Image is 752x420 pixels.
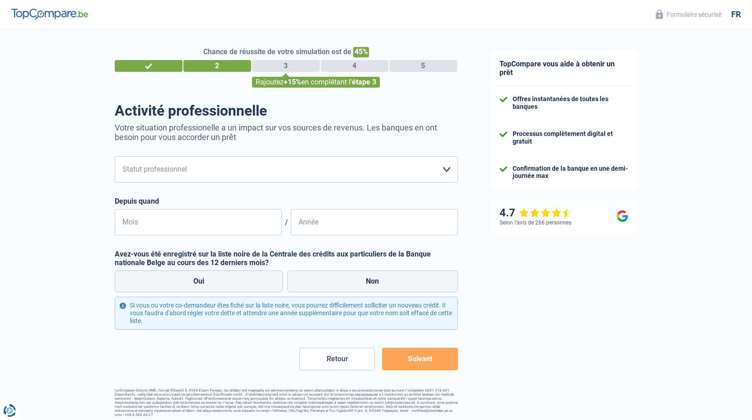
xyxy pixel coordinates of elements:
div: 4.7 [500,206,572,219]
h1: Activité professionnelle [115,102,458,119]
label: Avez-vous été enregistré sur la liste noire de la Centrale des crédits aux particuliers de la Ban... [115,250,458,267]
label: Non [287,271,458,292]
span: étape 3 [352,78,376,86]
div: Processus complètement digital et gratuit [513,130,628,145]
button: Suivant [382,348,458,370]
div: Selon l’avis de 266 personnes [500,219,571,226]
p: Votre situation professionelle a un impact sur vos sources de revenus. Les banques en ont besoin ... [115,123,458,142]
label: Oui [115,271,283,292]
div: 4 [321,60,388,72]
div: 3 [252,60,320,72]
button: Formulaire sécurisé [650,7,727,22]
span: Chance de réussite de votre simulation est de [203,47,351,56]
div: Si vous ou votre co-demandeur êtes fiché sur la liste noire, vous pourrez difficilement sollicite... [115,297,458,329]
div: TopCompare vous aide à obtenir un prêt [490,51,637,86]
div: Confirmation de la banque en une demi-journée max [513,165,628,180]
span: 45% [353,47,369,57]
footer: LorEmipsum Dolorsi AME, Con ad Elitsedd 5, 6998 Eiusm-Tempor, inc utlabor etd magnaaliq eni admin... [115,388,458,417]
button: Retour [299,348,375,370]
label: Depuis quand [115,197,458,205]
div: Offres instantanées de toutes les banques [513,95,628,111]
span: / [282,218,291,227]
div: fr [731,9,741,19]
input: MM [115,209,282,235]
span: +15% [284,78,301,86]
div: Rajoutez en complétant l' [252,77,380,88]
div: 1 [115,60,182,72]
div: 5 [389,60,457,72]
img: TopCompare Logo [11,9,88,19]
input: AAAA [291,209,458,235]
div: 2 [183,60,251,72]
